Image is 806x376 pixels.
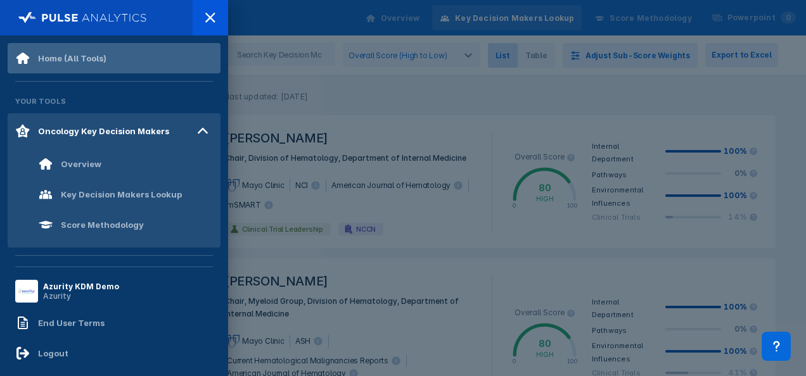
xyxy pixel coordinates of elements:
[18,282,35,300] img: menu button
[43,291,119,301] div: Azurity
[18,9,147,27] img: pulse-logo-full-white.svg
[61,220,144,230] div: Score Methodology
[8,179,221,210] a: Key Decision Makers Lookup
[38,348,68,358] div: Logout
[61,189,182,199] div: Key Decision Makers Lookup
[8,210,221,240] a: Score Methodology
[8,89,221,113] div: Your Tools
[8,149,221,179] a: Overview
[8,43,221,73] a: Home (All Tools)
[38,126,169,136] div: Oncology Key Decision Makers
[8,308,221,338] a: End User Terms
[43,282,119,291] div: Azurity KDM Demo
[61,159,101,169] div: Overview
[38,318,105,328] div: End User Terms
[38,53,106,63] div: Home (All Tools)
[762,332,791,361] div: Contact Support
